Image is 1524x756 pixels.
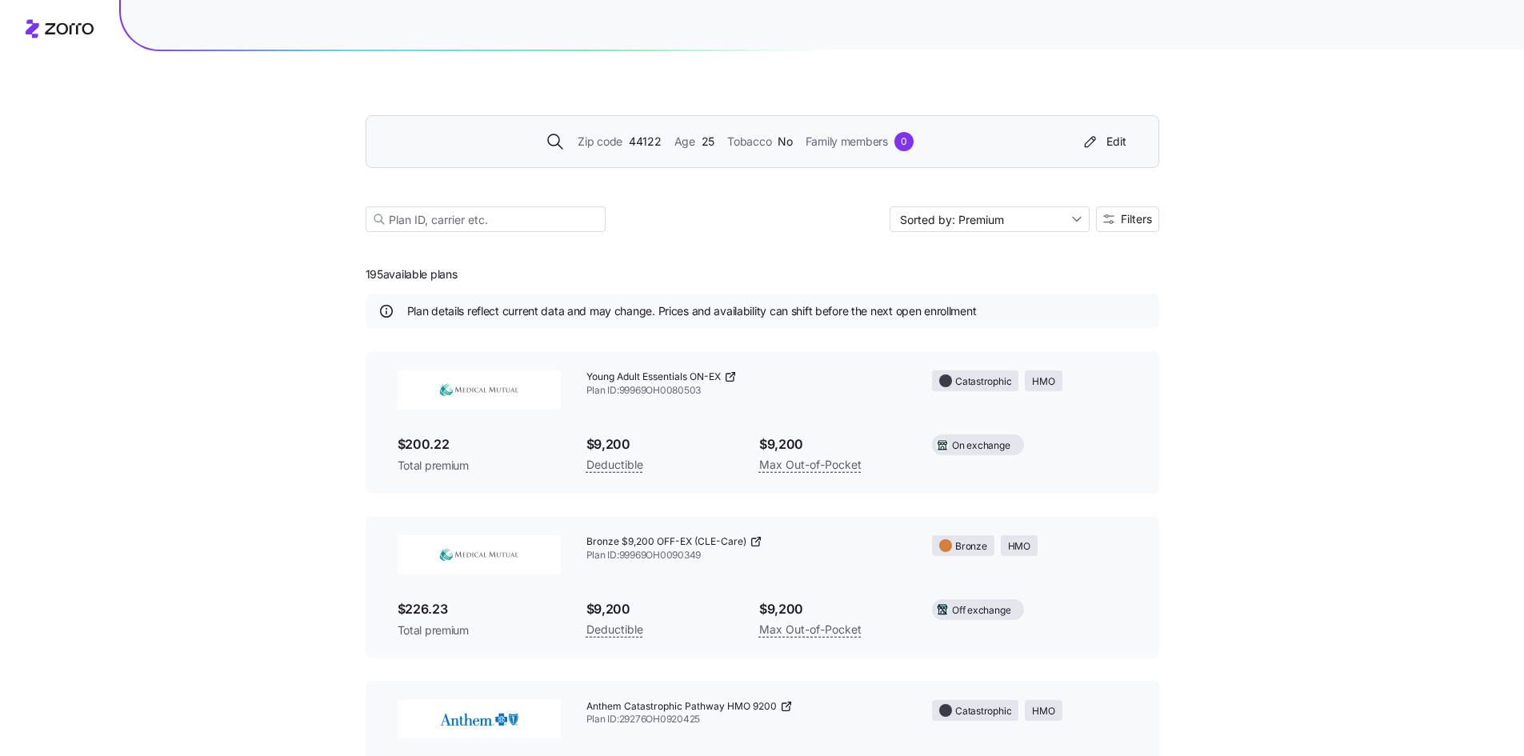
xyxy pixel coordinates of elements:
span: Zip code [578,133,622,150]
img: Medical Mutual [398,535,561,574]
span: $226.23 [398,599,561,619]
span: Off exchange [952,603,1010,618]
span: $9,200 [586,599,734,619]
span: $9,200 [759,599,906,619]
span: Catastrophic [955,374,1011,390]
span: Age [674,133,695,150]
button: Filters [1096,206,1159,232]
span: Plan details reflect current data and may change. Prices and availability can shift before the ne... [407,303,977,319]
span: Family members [806,133,888,150]
span: HMO [1008,539,1030,554]
button: Edit [1074,129,1133,154]
span: Deductible [586,455,643,474]
span: Bronze [955,539,987,554]
img: Anthem [398,700,561,738]
span: Filters [1121,214,1152,225]
span: $9,200 [586,434,734,454]
input: Plan ID, carrier etc. [366,206,606,232]
div: 0 [894,132,914,151]
span: Max Out-of-Pocket [759,455,862,474]
span: 44122 [629,133,662,150]
span: Catastrophic [955,704,1011,719]
span: Plan ID: 99969OH0080503 [586,384,907,398]
img: Medical Mutual [398,370,561,409]
span: Plan ID: 29276OH0920425 [586,713,907,726]
span: Bronze $9,200 OFF-EX (CLE-Care) [586,535,746,549]
span: Total premium [398,622,561,638]
span: Tobacco [727,133,771,150]
span: On exchange [952,438,1010,454]
span: $200.22 [398,434,561,454]
span: No [778,133,792,150]
span: $9,200 [759,434,906,454]
span: HMO [1032,374,1054,390]
span: Anthem Catastrophic Pathway HMO 9200 [586,700,777,714]
span: Deductible [586,620,643,639]
input: Sort by [890,206,1090,232]
span: Plan ID: 99969OH0090349 [586,549,907,562]
span: HMO [1032,704,1054,719]
span: Young Adult Essentials ON-EX [586,370,721,384]
div: Edit [1081,134,1126,150]
span: Max Out-of-Pocket [759,620,862,639]
span: 25 [702,133,714,150]
span: Total premium [398,458,561,474]
span: 195 available plans [366,266,458,282]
